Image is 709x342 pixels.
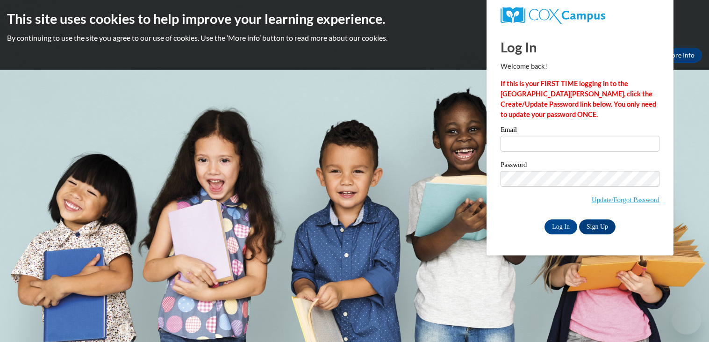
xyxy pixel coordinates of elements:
[544,219,577,234] input: Log In
[501,61,659,72] p: Welcome back!
[7,9,702,28] h2: This site uses cookies to help improve your learning experience.
[7,33,702,43] p: By continuing to use the site you agree to our use of cookies. Use the ‘More info’ button to read...
[501,126,659,136] label: Email
[579,219,616,234] a: Sign Up
[672,305,702,335] iframe: Button to launch messaging window
[501,7,659,24] a: COX Campus
[658,48,702,63] a: More Info
[501,37,659,57] h1: Log In
[501,161,659,171] label: Password
[501,7,605,24] img: COX Campus
[501,80,656,118] strong: If this is your FIRST TIME logging in to the [GEOGRAPHIC_DATA][PERSON_NAME], click the Create/Upd...
[592,196,659,204] a: Update/Forgot Password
